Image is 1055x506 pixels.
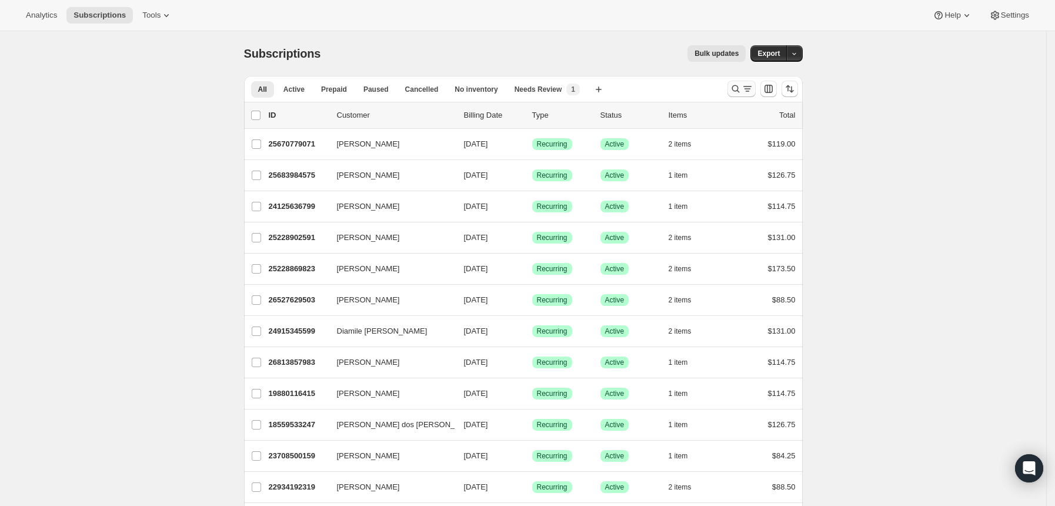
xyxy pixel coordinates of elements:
[537,420,567,430] span: Recurring
[605,233,625,242] span: Active
[669,323,705,339] button: 2 items
[464,139,488,148] span: [DATE]
[337,232,400,244] span: [PERSON_NAME]
[669,202,688,211] span: 1 item
[589,81,608,98] button: Create new view
[605,482,625,492] span: Active
[269,417,796,433] div: 18559533247[PERSON_NAME] dos [PERSON_NAME][DATE]SuccessRecurringSuccessActive1 item$126.75
[337,450,400,462] span: [PERSON_NAME]
[269,448,796,464] div: 23708500159[PERSON_NAME][DATE]SuccessRecurringSuccessActive1 item$84.25
[537,451,567,461] span: Recurring
[269,479,796,495] div: 22934192319[PERSON_NAME][DATE]SuccessRecurringSuccessActive2 items$88.50
[768,327,796,335] span: $131.00
[330,415,448,434] button: [PERSON_NAME] dos [PERSON_NAME]
[669,292,705,308] button: 2 items
[337,201,400,212] span: [PERSON_NAME]
[669,451,688,461] span: 1 item
[768,233,796,242] span: $131.00
[772,295,796,304] span: $88.50
[669,389,688,398] span: 1 item
[772,482,796,491] span: $88.50
[269,232,328,244] p: 25228902591
[669,385,701,402] button: 1 item
[337,109,455,121] p: Customer
[669,171,688,180] span: 1 item
[687,45,746,62] button: Bulk updates
[537,482,567,492] span: Recurring
[135,7,179,24] button: Tools
[537,202,567,211] span: Recurring
[669,358,688,367] span: 1 item
[926,7,979,24] button: Help
[269,481,328,493] p: 22934192319
[669,264,692,274] span: 2 items
[269,167,796,184] div: 25683984575[PERSON_NAME][DATE]SuccessRecurringSuccessActive1 item$126.75
[605,202,625,211] span: Active
[537,139,567,149] span: Recurring
[269,138,328,150] p: 25670779071
[464,264,488,273] span: [DATE]
[537,327,567,336] span: Recurring
[768,139,796,148] span: $119.00
[768,171,796,179] span: $126.75
[515,85,562,94] span: Needs Review
[779,109,795,121] p: Total
[605,139,625,149] span: Active
[669,198,701,215] button: 1 item
[26,11,57,20] span: Analytics
[669,479,705,495] button: 2 items
[330,478,448,497] button: [PERSON_NAME]
[782,81,798,97] button: Sort the results
[19,7,64,24] button: Analytics
[142,11,161,20] span: Tools
[669,482,692,492] span: 2 items
[269,109,328,121] p: ID
[772,451,796,460] span: $84.25
[269,198,796,215] div: 24125636799[PERSON_NAME][DATE]SuccessRecurringSuccessActive1 item$114.75
[337,169,400,181] span: [PERSON_NAME]
[269,354,796,371] div: 26813857983[PERSON_NAME][DATE]SuccessRecurringSuccessActive1 item$114.75
[605,358,625,367] span: Active
[669,295,692,305] span: 2 items
[330,228,448,247] button: [PERSON_NAME]
[269,294,328,306] p: 26527629503
[605,171,625,180] span: Active
[269,292,796,308] div: 26527629503[PERSON_NAME][DATE]SuccessRecurringSuccessActive2 items$88.50
[337,419,479,431] span: [PERSON_NAME] dos [PERSON_NAME]
[605,420,625,430] span: Active
[269,263,328,275] p: 25228869823
[330,135,448,154] button: [PERSON_NAME]
[760,81,777,97] button: Customize table column order and visibility
[464,389,488,398] span: [DATE]
[66,7,133,24] button: Subscriptions
[1001,11,1029,20] span: Settings
[669,354,701,371] button: 1 item
[269,385,796,402] div: 19880116415[PERSON_NAME][DATE]SuccessRecurringSuccessActive1 item$114.75
[464,451,488,460] span: [DATE]
[464,202,488,211] span: [DATE]
[727,81,756,97] button: Search and filter results
[258,85,267,94] span: All
[330,353,448,372] button: [PERSON_NAME]
[750,45,787,62] button: Export
[982,7,1036,24] button: Settings
[330,166,448,185] button: [PERSON_NAME]
[269,388,328,400] p: 19880116415
[244,47,321,60] span: Subscriptions
[669,261,705,277] button: 2 items
[537,389,567,398] span: Recurring
[669,327,692,336] span: 2 items
[1015,454,1043,482] div: Open Intercom Messenger
[669,139,692,149] span: 2 items
[669,109,727,121] div: Items
[537,264,567,274] span: Recurring
[269,323,796,339] div: 24915345599Diamile [PERSON_NAME][DATE]SuccessRecurringSuccessActive2 items$131.00
[337,325,428,337] span: Diamile [PERSON_NAME]
[944,11,960,20] span: Help
[537,233,567,242] span: Recurring
[464,327,488,335] span: [DATE]
[283,85,305,94] span: Active
[464,233,488,242] span: [DATE]
[532,109,591,121] div: Type
[768,264,796,273] span: $173.50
